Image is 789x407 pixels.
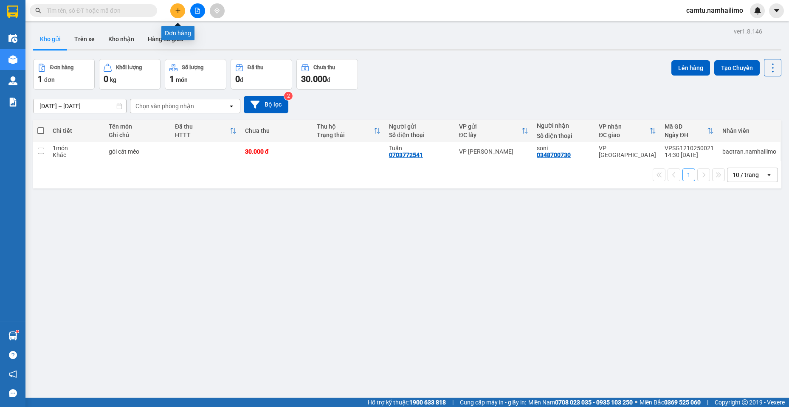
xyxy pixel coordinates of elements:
button: Đã thu0đ [231,59,292,90]
button: Kho gửi [33,29,68,49]
div: baotran.namhailimo [722,148,776,155]
button: 1 [682,168,695,181]
span: 0 [104,74,108,84]
div: Chọn văn phòng nhận [135,102,194,110]
button: Khối lượng0kg [99,59,161,90]
th: Toggle SortBy [455,120,533,142]
span: aim [214,8,220,14]
span: đơn [44,76,55,83]
img: warehouse-icon [8,34,17,43]
div: ver 1.8.146 [734,27,762,36]
span: file-add [194,8,200,14]
button: Tạo Chuyến [714,60,760,76]
th: Toggle SortBy [660,120,718,142]
img: solution-icon [8,98,17,107]
div: Tuấn [389,145,451,152]
span: đ [240,76,243,83]
button: plus [170,3,185,18]
sup: 1 [16,330,19,333]
span: | [707,398,708,407]
input: Tìm tên, số ĐT hoặc mã đơn [47,6,147,15]
div: Khối lượng [116,65,142,70]
span: camtu.namhailimo [679,5,750,16]
span: Hỗ trợ kỹ thuật: [368,398,446,407]
span: ⚪️ [635,401,637,404]
span: món [176,76,188,83]
span: | [452,398,454,407]
img: warehouse-icon [8,76,17,85]
div: VP gửi [459,123,521,130]
div: soni [537,145,590,152]
span: đ [327,76,330,83]
div: 0703772541 [389,152,423,158]
div: Người gửi [389,123,451,130]
div: Mã GD [665,123,707,130]
th: Toggle SortBy [171,120,241,142]
div: Tên món [109,123,166,130]
div: Ghi chú [109,132,166,138]
button: Bộ lọc [244,96,288,113]
div: 30.000 đ [245,148,309,155]
span: question-circle [9,351,17,359]
div: Số lượng [182,65,203,70]
strong: 1900 633 818 [409,399,446,406]
img: logo-vxr [7,6,18,18]
div: 10 / trang [733,171,759,179]
span: 1 [169,74,174,84]
span: 30.000 [301,74,327,84]
div: 14:30 [DATE] [665,152,714,158]
span: 1 [38,74,42,84]
sup: 2 [284,92,293,100]
div: Đã thu [175,123,230,130]
span: plus [175,8,181,14]
div: 1 món [53,145,100,152]
div: Đơn hàng [50,65,73,70]
div: HTTT [175,132,230,138]
div: gói cát mèo [109,148,166,155]
strong: 0708 023 035 - 0935 103 250 [555,399,633,406]
img: warehouse-icon [8,55,17,64]
span: Miền Nam [528,398,633,407]
button: caret-down [769,3,784,18]
div: Chưa thu [313,65,335,70]
span: caret-down [773,7,781,14]
th: Toggle SortBy [313,120,385,142]
span: kg [110,76,116,83]
div: 0348700730 [537,152,571,158]
span: 0 [235,74,240,84]
span: copyright [742,399,748,405]
button: Hàng đã giao [141,29,190,49]
div: VP [GEOGRAPHIC_DATA] [599,145,656,158]
button: Đơn hàng1đơn [33,59,95,90]
button: Trên xe [68,29,101,49]
img: icon-new-feature [754,7,761,14]
button: aim [210,3,225,18]
span: Cung cấp máy in - giấy in: [460,398,526,407]
div: Người nhận [537,122,590,129]
div: Số điện thoại [537,132,590,139]
button: Lên hàng [671,60,710,76]
strong: 0369 525 060 [664,399,701,406]
div: VPSG1210250021 [665,145,714,152]
div: Chi tiết [53,127,100,134]
div: Chưa thu [245,127,309,134]
span: search [35,8,41,14]
span: Miền Bắc [640,398,701,407]
div: VP nhận [599,123,649,130]
button: Chưa thu30.000đ [296,59,358,90]
div: Khác [53,152,100,158]
button: Số lượng1món [165,59,226,90]
div: ĐC lấy [459,132,521,138]
div: Đã thu [248,65,263,70]
input: Select a date range. [34,99,126,113]
div: ĐC giao [599,132,649,138]
div: Số điện thoại [389,132,451,138]
button: Kho nhận [101,29,141,49]
img: warehouse-icon [8,331,17,340]
div: Ngày ĐH [665,132,707,138]
span: notification [9,370,17,378]
svg: open [766,171,772,178]
div: VP [PERSON_NAME] [459,148,528,155]
div: Trạng thái [317,132,374,138]
span: message [9,389,17,397]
